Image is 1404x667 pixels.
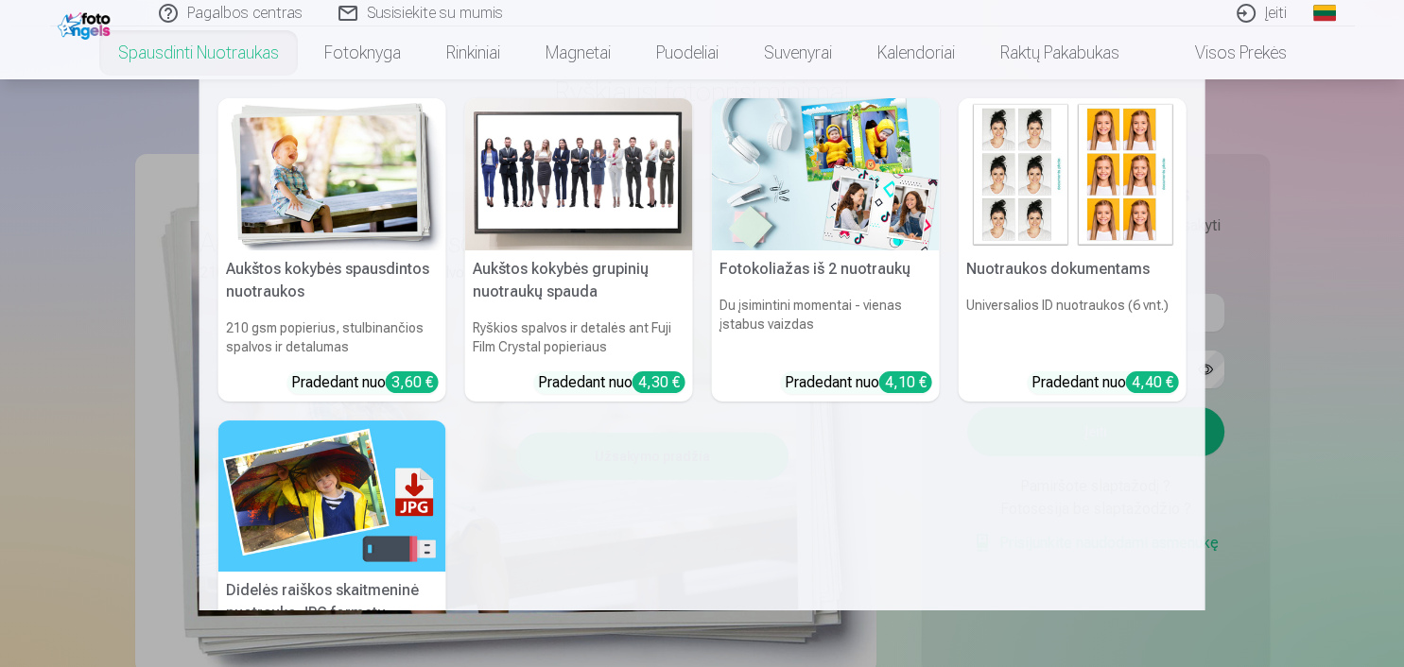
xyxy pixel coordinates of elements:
div: Pradedant nuo [1031,371,1179,394]
a: Aukštos kokybės grupinių nuotraukų spaudaAukštos kokybės grupinių nuotraukų spaudaRyškios spalvos... [465,98,693,402]
div: Pradedant nuo [538,371,685,394]
h5: Aukštos kokybės spausdintos nuotraukos [218,250,446,311]
div: 4,40 € [1126,371,1179,393]
div: 4,10 € [879,371,932,393]
a: Visos prekės [1142,26,1309,79]
a: Spausdinti nuotraukas [95,26,302,79]
h6: Ryškios spalvos ir detalės ant Fuji Film Crystal popieriaus [465,311,693,364]
a: Raktų pakabukas [978,26,1142,79]
img: Nuotraukos dokumentams [959,98,1187,250]
a: Fotoknyga [302,26,424,79]
h5: Nuotraukos dokumentams [959,250,1187,288]
a: Aukštos kokybės spausdintos nuotraukos Aukštos kokybės spausdintos nuotraukos210 gsm popierius, s... [218,98,446,402]
h6: Du įsimintini momentai - vienas įstabus vaizdas [712,288,940,364]
h5: Aukštos kokybės grupinių nuotraukų spauda [465,250,693,311]
h5: Didelės raiškos skaitmeninė nuotrauka JPG formatu [218,572,446,632]
img: Fotokoliažas iš 2 nuotraukų [712,98,940,250]
a: Puodeliai [633,26,741,79]
a: Rinkiniai [424,26,523,79]
h5: Fotokoliažas iš 2 nuotraukų [712,250,940,288]
img: /fa2 [58,8,115,40]
div: Pradedant nuo [785,371,932,394]
div: 3,60 € [386,371,439,393]
img: Aukštos kokybės grupinių nuotraukų spauda [465,98,693,250]
h6: 210 gsm popierius, stulbinančios spalvos ir detalumas [218,311,446,364]
h6: Universalios ID nuotraukos (6 vnt.) [959,288,1187,364]
a: Magnetai [523,26,633,79]
div: Pradedant nuo [291,371,439,394]
a: Suvenyrai [741,26,855,79]
a: Fotokoliažas iš 2 nuotraukųFotokoliažas iš 2 nuotraukųDu įsimintini momentai - vienas įstabus vai... [712,98,940,402]
img: Didelės raiškos skaitmeninė nuotrauka JPG formatu [218,420,446,573]
a: Kalendoriai [855,26,978,79]
img: Aukštos kokybės spausdintos nuotraukos [218,98,446,250]
a: Nuotraukos dokumentamsNuotraukos dokumentamsUniversalios ID nuotraukos (6 vnt.)Pradedant nuo4,40 € [959,98,1187,402]
div: 4,30 € [633,371,685,393]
